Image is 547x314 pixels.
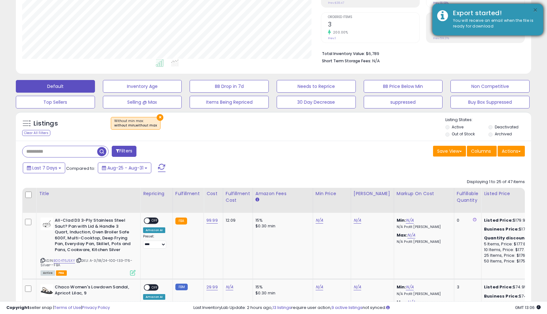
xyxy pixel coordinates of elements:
[206,190,220,197] div: Cost
[255,190,310,197] div: Amazon Fees
[175,190,201,197] div: Fulfillment
[226,190,250,204] div: Fulfillment Cost
[6,305,110,311] div: seller snap | |
[331,30,348,35] small: 200.00%
[495,131,512,137] label: Archived
[82,305,110,311] a: Privacy Policy
[331,305,362,311] a: 9 active listings
[457,218,476,223] div: 0
[397,225,449,229] p: N/A Profit [PERSON_NAME]
[354,217,361,224] a: N/A
[255,197,259,203] small: Amazon Fees.
[328,15,419,19] span: Ordered Items
[328,21,419,29] h2: 3
[41,270,55,276] span: All listings currently available for purchase on Amazon
[484,235,530,241] b: Quantity discounts
[41,218,53,230] img: 31hjARzAoKL._SL40_.jpg
[41,284,53,297] img: 31et9sCotiL._SL40_.jpg
[41,258,132,268] span: | SKU: A-3/18/24-100-133-176-Silver--FBA
[255,284,308,290] div: 15%
[407,232,415,238] a: N/A
[484,190,539,197] div: Listed Price
[372,58,380,64] span: N/A
[364,96,443,108] button: suppressed
[457,190,479,204] div: Fulfillable Quantity
[457,284,476,290] div: 3
[322,49,520,57] li: $6,789
[322,51,365,56] b: Total Inventory Value:
[471,148,491,154] span: Columns
[273,305,291,311] a: 13 listings
[316,217,323,224] a: N/A
[66,165,95,171] span: Compared to:
[55,218,132,254] b: All-Clad D3 3-Ply Stainless Steel Saut? Pan with Lid & Handle 3 Quart, Induction, Oven Broiler Sa...
[484,253,537,258] div: 25 Items, Price: $176.4
[484,284,537,290] div: $74.95
[157,114,163,121] button: ×
[484,217,513,223] b: Listed Price:
[143,234,168,249] div: Preset:
[364,80,443,93] button: BB Price Below Min
[143,190,170,197] div: Repricing
[322,58,371,64] b: Short Term Storage Fees:
[467,146,497,157] button: Columns
[316,284,323,290] a: N/A
[103,96,182,108] button: Selling @ Max
[39,190,138,197] div: Title
[206,217,218,224] a: 99.99
[406,217,413,224] a: N/A
[433,146,466,157] button: Save View
[226,284,233,290] a: N/A
[448,9,538,18] div: Export started!
[484,218,537,223] div: $179.99
[394,188,454,213] th: The percentage added to the cost of goods (COGS) that forms the calculator for Min & Max prices.
[277,96,356,108] button: 30 Day Decrease
[484,284,513,290] b: Listed Price:
[32,165,57,171] span: Last 7 Days
[54,305,81,311] a: Terms of Use
[397,217,406,223] b: Min:
[316,190,348,197] div: Min Price
[53,258,75,263] a: B004T6J5XY
[23,163,65,173] button: Last 7 Days
[143,227,165,233] div: Amazon AI
[114,119,157,128] span: Without min max :
[452,124,463,130] label: Active
[103,80,182,93] button: Inventory Age
[98,163,151,173] button: Aug-25 - Aug-31
[328,36,336,40] small: Prev: 1
[397,240,449,244] p: N/A Profit [PERSON_NAME]
[515,305,541,311] span: 2025-09-8 13:06 GMT
[16,96,95,108] button: Top Sellers
[484,235,537,241] div: :
[397,292,449,296] p: N/A Profit [PERSON_NAME]
[354,284,361,290] a: N/A
[445,117,531,123] p: Listing States:
[255,223,308,229] div: $0.30 min
[484,241,537,247] div: 5 Items, Price: $177.84
[484,293,519,299] b: Business Price:
[277,80,356,93] button: Needs to Reprice
[255,290,308,296] div: $0.30 min
[150,218,160,224] span: OFF
[433,1,449,5] small: Prev: 18.68%
[498,146,525,157] button: Actions
[206,284,218,290] a: 29.99
[452,131,475,137] label: Out of Stock
[484,258,537,264] div: 50 Items, Price: $175.5
[193,305,541,311] div: Last InventoryLab Update: 2 hours ago, require user action, not synced.
[56,270,67,276] span: FBA
[406,284,413,290] a: N/A
[495,124,519,130] label: Deactivated
[22,130,50,136] div: Clear All Filters
[484,293,537,299] div: $74.2
[175,218,187,225] small: FBA
[354,190,391,197] div: [PERSON_NAME]
[190,80,269,93] button: BB Drop in 7d
[484,226,519,232] b: Business Price:
[226,218,248,223] div: 12.09
[16,80,95,93] button: Default
[6,305,29,311] strong: Copyright
[112,146,136,157] button: Filters
[41,218,135,275] div: ASIN:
